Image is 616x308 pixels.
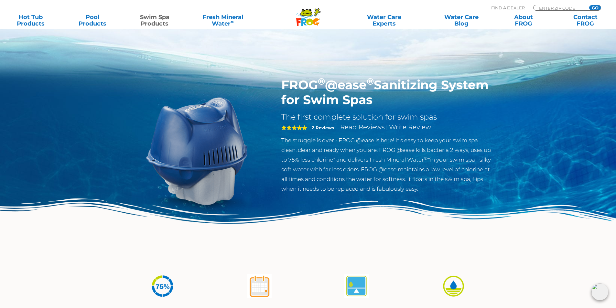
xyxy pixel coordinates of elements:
[318,76,325,87] sup: ®
[281,112,492,122] h2: The first complete solution for swim spas
[131,14,179,27] a: Swim SpaProducts
[281,125,307,130] span: 5
[561,14,610,27] a: ContactFROG
[589,5,601,10] input: GO
[499,14,547,27] a: AboutFROG
[367,76,374,87] sup: ®
[150,274,175,298] img: icon-atease-75percent-less
[231,19,234,24] sup: ∞
[424,156,430,161] sup: ®∞
[386,124,388,131] span: |
[281,135,492,194] p: The struggle is over - FROG @ease is here! It's easy to keep your swim spa clean, clear and ready...
[389,123,431,131] a: Write Review
[124,78,272,226] img: ss-@ease-hero.png
[281,78,492,107] h1: FROG @ease Sanitizing System for Swim Spas
[437,14,485,27] a: Water CareBlog
[192,14,253,27] a: Fresh MineralWater∞
[340,123,385,131] a: Read Reviews
[69,14,117,27] a: PoolProducts
[538,5,582,11] input: Zip Code Form
[247,274,272,298] img: atease-icon-shock-once
[6,14,55,27] a: Hot TubProducts
[441,274,466,298] img: icon-atease-easy-on
[344,274,369,298] img: atease-icon-self-regulates
[591,283,608,300] img: openIcon
[491,5,525,11] p: Find A Dealer
[345,14,423,27] a: Water CareExperts
[312,125,334,130] strong: 2 Reviews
